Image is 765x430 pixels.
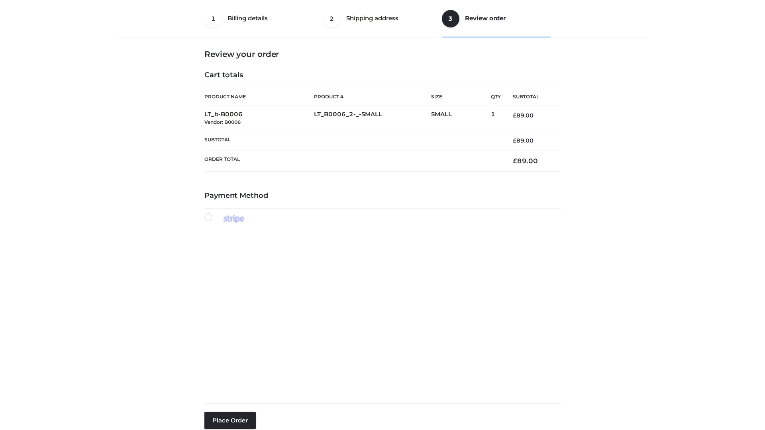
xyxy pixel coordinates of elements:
h4: Payment Method [204,192,561,200]
th: Order Total [204,150,501,172]
iframe: Secure payment input frame [203,222,559,397]
td: 1 [491,106,501,131]
th: Subtotal [204,131,501,150]
span: £ [513,157,517,165]
small: Vendor: B0006 [204,119,241,125]
th: Qty [491,88,501,106]
bdi: 89.00 [513,157,538,165]
h4: Cart totals [204,71,561,80]
td: SMALL [431,106,491,131]
td: LT_b-B0006 [204,106,314,131]
th: Product # [314,88,431,106]
th: Subtotal [501,88,561,106]
span: £ [513,112,516,119]
th: Size [431,88,487,106]
td: LT_B0006_2-_-SMALL [314,106,431,131]
span: £ [513,137,516,144]
th: Product Name [204,88,314,106]
bdi: 89.00 [513,137,534,144]
h3: Review your order [204,49,561,59]
bdi: 89.00 [513,112,534,119]
button: Place order [204,412,256,429]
